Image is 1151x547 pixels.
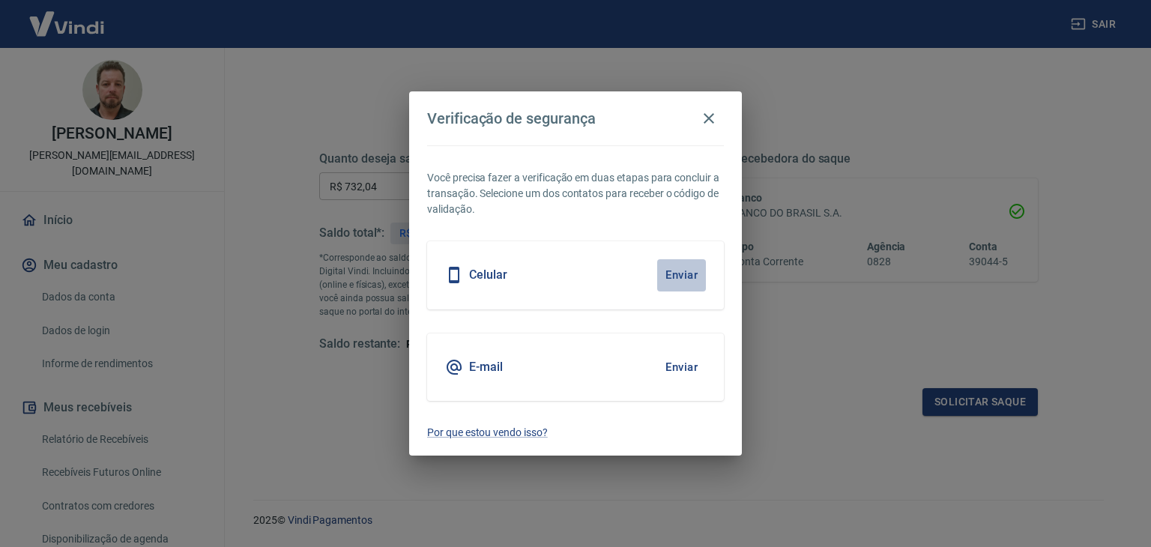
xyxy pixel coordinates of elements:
h5: Celular [469,268,507,282]
button: Enviar [657,351,706,383]
a: Por que estou vendo isso? [427,425,724,441]
h5: E-mail [469,360,503,375]
h4: Verificação de segurança [427,109,596,127]
p: Você precisa fazer a verificação em duas etapas para concluir a transação. Selecione um dos conta... [427,170,724,217]
button: Enviar [657,259,706,291]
